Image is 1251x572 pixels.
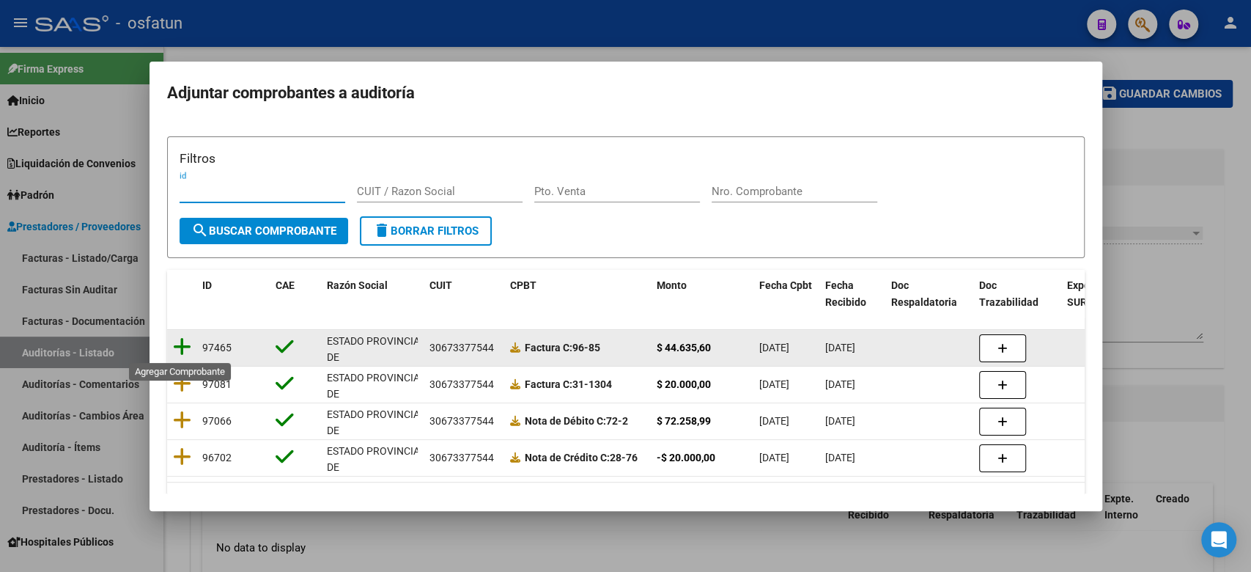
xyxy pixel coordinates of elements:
span: [DATE] [759,378,789,390]
span: [DATE] [825,452,855,463]
span: Fecha Cpbt [759,279,812,291]
span: CUIT [429,279,452,291]
strong: $ 72.258,99 [657,415,711,427]
span: 30673377544 [429,378,494,390]
strong: $ 20.000,00 [657,378,711,390]
mat-icon: search [191,221,209,239]
span: CAE [276,279,295,291]
datatable-header-cell: ID [196,270,270,318]
span: [DATE] [825,415,855,427]
datatable-header-cell: Razón Social [321,270,424,318]
span: Buscar Comprobante [191,224,336,238]
span: 97465 [202,342,232,353]
datatable-header-cell: Fecha Cpbt [753,270,819,318]
strong: 28-76 [525,452,638,463]
button: Borrar Filtros [360,216,492,246]
div: ESTADO PROVINCIA DE [GEOGRAPHIC_DATA][PERSON_NAME] [327,443,426,510]
span: Borrar Filtros [373,224,479,238]
datatable-header-cell: Doc Trazabilidad [973,270,1061,318]
span: 96702 [202,452,232,463]
span: Razón Social [327,279,388,291]
span: CPBT [510,279,536,291]
strong: 72-2 [525,415,628,427]
datatable-header-cell: Doc Respaldatoria [885,270,973,318]
span: Factura C: [525,342,572,353]
datatable-header-cell: CUIT [424,270,504,318]
datatable-header-cell: Fecha Recibido [819,270,885,318]
strong: -$ 20.000,00 [657,452,715,463]
span: 30673377544 [429,415,494,427]
datatable-header-cell: CAE [270,270,321,318]
div: ESTADO PROVINCIA DE [GEOGRAPHIC_DATA][PERSON_NAME] [327,333,426,400]
h2: Adjuntar comprobantes a auditoría [167,79,1085,107]
datatable-header-cell: Expediente SUR Asociado [1061,270,1142,318]
h3: Filtros [180,149,1072,168]
span: 97066 [202,415,232,427]
span: Fecha Recibido [825,279,866,308]
span: ID [202,279,212,291]
span: Expediente SUR Asociado [1067,279,1132,308]
strong: 96-85 [525,342,600,353]
strong: 31-1304 [525,378,612,390]
div: ESTADO PROVINCIA DE [GEOGRAPHIC_DATA][PERSON_NAME] [327,406,426,473]
strong: $ 44.635,60 [657,342,711,353]
span: [DATE] [825,378,855,390]
div: 4 total [167,483,1085,519]
datatable-header-cell: Monto [651,270,753,318]
span: Monto [657,279,687,291]
span: [DATE] [759,342,789,353]
mat-icon: delete [373,221,391,239]
span: Doc Trazabilidad [979,279,1038,308]
span: Nota de Débito C: [525,415,606,427]
span: Nota de Crédito C: [525,452,610,463]
button: Buscar Comprobante [180,218,348,244]
span: [DATE] [759,452,789,463]
span: 30673377544 [429,342,494,353]
div: ESTADO PROVINCIA DE [GEOGRAPHIC_DATA][PERSON_NAME] [327,370,426,436]
span: Doc Respaldatoria [891,279,957,308]
span: 30673377544 [429,452,494,463]
datatable-header-cell: CPBT [504,270,651,318]
div: Open Intercom Messenger [1201,522,1236,557]
span: 97081 [202,378,232,390]
span: [DATE] [825,342,855,353]
span: Factura C: [525,378,572,390]
span: [DATE] [759,415,789,427]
